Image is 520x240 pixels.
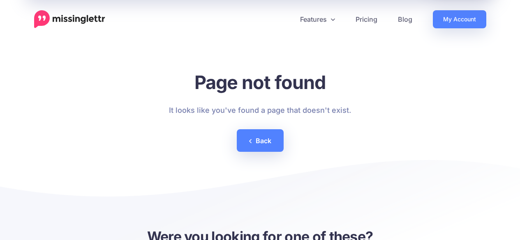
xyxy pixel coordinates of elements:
a: Features [290,10,345,28]
a: Blog [388,10,423,28]
a: Back [237,129,284,152]
p: It looks like you've found a page that doesn't exist. [169,104,351,117]
h1: Page not found [169,71,351,94]
a: Pricing [345,10,388,28]
a: My Account [433,10,486,28]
